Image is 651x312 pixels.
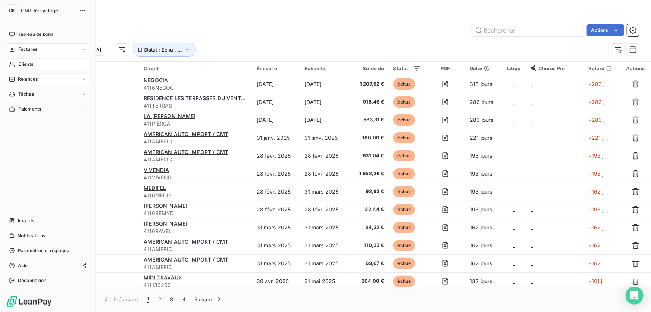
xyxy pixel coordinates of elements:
[190,291,228,307] button: Suivant
[18,247,69,254] span: Paramètres et réglages
[300,237,348,254] td: 31 mars 2025
[588,81,605,87] span: +283 j
[144,245,247,253] span: 411AMERIC
[300,147,348,165] td: 28 févr. 2025
[144,174,247,181] span: 411VIVEND
[531,81,533,87] span: _
[304,65,343,71] div: Échue le
[144,274,182,281] span: MIDI TRAVAUX
[531,99,533,105] span: _
[587,24,624,36] button: Actions
[531,278,533,284] span: _
[588,278,603,284] span: +101 j
[144,138,247,145] span: 411AMERIC
[300,201,348,219] td: 28 févr. 2025
[531,206,533,213] span: _
[513,117,515,123] span: _
[393,78,416,90] span: échue
[513,81,515,87] span: _
[513,152,515,159] span: _
[144,120,247,127] span: 411PIERGA
[588,260,604,266] span: +162 j
[144,47,182,53] span: Statut : Échu , ...
[393,276,416,287] span: échue
[588,188,604,195] span: +162 j
[588,65,616,71] div: Retard
[352,188,384,195] span: 92,93 €
[465,183,501,201] td: 193 jours
[513,170,515,177] span: _
[144,149,228,155] span: AMERICAN AUTO IMPORT / CMT
[300,75,348,93] td: [DATE]
[144,192,247,199] span: 4116MEDIF
[300,219,348,237] td: 31 mars 2025
[352,116,384,124] span: 583,31 €
[352,206,384,213] span: 22,44 €
[144,102,247,109] span: 411TERRAS
[465,129,501,147] td: 221 jours
[531,260,533,266] span: _
[300,111,348,129] td: [DATE]
[588,99,605,105] span: +286 j
[144,185,166,191] span: MEDIFEL
[144,203,187,209] span: [PERSON_NAME]
[144,167,169,173] span: VIVENDIA
[352,170,384,177] span: 1 852,36 €
[300,183,348,201] td: 31 mars 2025
[252,93,300,111] td: [DATE]
[147,296,149,303] span: 1
[144,131,228,137] span: AMERICAN AUTO IMPORT / CMT
[18,277,47,284] span: Déconnexion
[18,217,34,224] span: Imports
[513,188,515,195] span: _
[531,152,533,159] span: _
[133,43,196,57] button: Statut : Échu , ...
[588,242,604,248] span: +162 j
[393,96,416,108] span: échue
[465,165,501,183] td: 193 jours
[513,224,515,231] span: _
[513,242,515,248] span: _
[465,237,501,254] td: 162 jours
[393,114,416,126] span: échue
[6,260,89,272] a: Aide
[21,7,75,13] span: CMT Recyclage
[531,170,533,177] span: _
[252,254,300,272] td: 31 mars 2025
[154,291,166,307] button: 2
[252,237,300,254] td: 31 mars 2025
[166,291,178,307] button: 3
[465,272,501,290] td: 132 jours
[257,65,295,71] div: Émise le
[513,278,515,284] span: _
[252,129,300,147] td: 31 janv. 2025
[18,91,34,98] span: Tâches
[465,201,501,219] td: 193 jours
[465,147,501,165] td: 193 jours
[144,238,228,245] span: AMERICAN AUTO IMPORT / CMT
[352,98,384,106] span: 915,46 €
[252,183,300,201] td: 28 févr. 2025
[513,135,515,141] span: _
[393,168,416,179] span: échue
[144,84,247,92] span: 4116NEGOC
[588,152,604,159] span: +193 j
[626,287,644,305] div: Open Intercom Messenger
[252,272,300,290] td: 30 avr. 2025
[144,77,168,83] span: NEGOCIA
[393,258,416,269] span: échue
[6,296,52,308] img: Logo LeanPay
[465,75,501,93] td: 313 jours
[144,281,247,289] span: 411139200
[18,46,37,53] span: Factures
[252,75,300,93] td: [DATE]
[588,224,604,231] span: +162 j
[470,65,497,71] div: Délai
[144,263,247,271] span: 411AMERIC
[513,260,515,266] span: _
[588,170,604,177] span: +193 j
[18,262,28,269] span: Aide
[252,201,300,219] td: 28 févr. 2025
[430,65,461,71] div: PDF
[300,254,348,272] td: 31 mars 2025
